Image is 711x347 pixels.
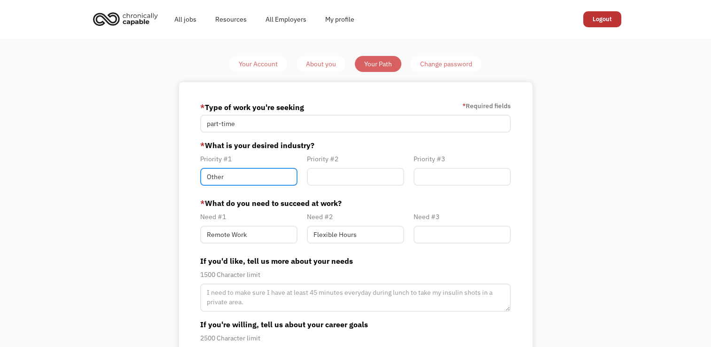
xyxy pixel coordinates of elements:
a: Logout [583,11,621,27]
div: 1500 Character limit [200,269,511,280]
div: Need #2 [307,211,404,222]
label: What is your desired industry? [200,140,511,151]
label: Required fields [462,100,511,111]
div: Priority #1 [200,153,297,165]
a: Change password [411,56,482,72]
a: All jobs [165,4,206,34]
div: Your Path [364,58,392,70]
div: Need #3 [414,211,511,222]
div: Change password [420,58,472,70]
label: What do you need to succeed at work? [200,197,511,209]
a: All Employers [256,4,316,34]
div: 2500 Character limit [200,332,511,344]
a: home [90,8,165,29]
a: My profile [316,4,364,34]
div: Priority #3 [414,153,511,165]
a: About you [297,56,345,72]
a: Your Account [229,56,287,72]
img: Chronically Capable logo [90,8,161,29]
a: Your Path [355,56,401,72]
div: Your Account [239,58,278,70]
div: Priority #2 [307,153,404,165]
label: Type of work you're seeking [200,100,304,115]
label: If you're willing, tell us about your career goals [200,319,511,330]
div: Need #1 [200,211,297,222]
a: Resources [206,4,256,34]
label: If you'd like, tell us more about your needs [200,255,511,267]
div: About you [306,58,336,70]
